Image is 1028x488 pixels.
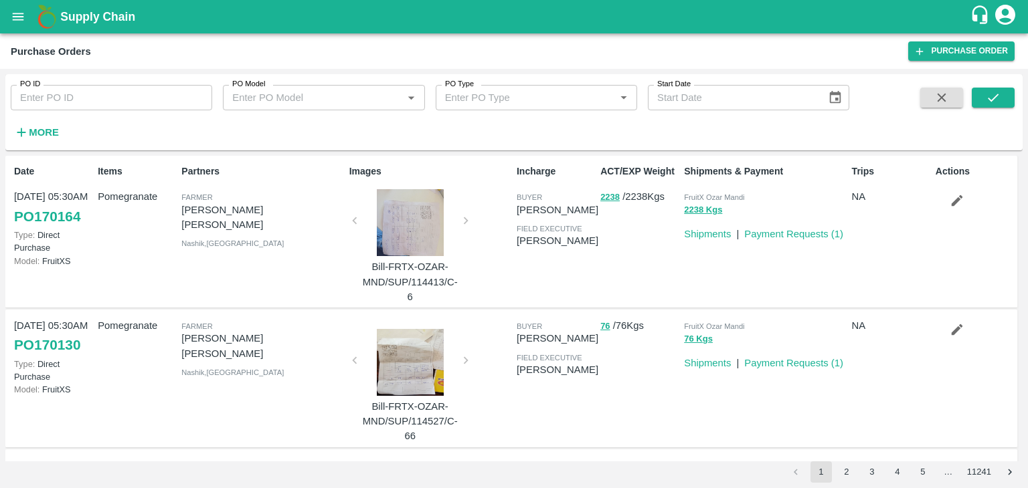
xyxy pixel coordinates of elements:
[181,203,343,233] p: [PERSON_NAME] [PERSON_NAME]
[14,230,35,240] span: Type:
[684,164,846,178] p: Shipments & Payment
[60,7,970,26] a: Supply Chain
[600,318,679,334] p: / 76 Kgs
[938,466,959,479] div: …
[3,1,33,32] button: open drawer
[684,322,744,330] span: FruitX Ozar Mandi
[11,121,62,144] button: More
[14,318,92,333] p: [DATE] 05:30AM
[60,10,135,23] b: Supply Chain
[648,85,817,110] input: Start Date
[600,319,610,334] button: 76
[14,358,92,383] p: Direct Purchase
[999,461,1021,483] button: Go to next page
[517,193,542,201] span: buyer
[14,383,92,396] p: FruitXS
[517,362,598,377] p: [PERSON_NAME]
[11,43,91,60] div: Purchase Orders
[20,79,40,90] label: PO ID
[232,79,266,90] label: PO Model
[181,193,212,201] span: Farmer
[517,322,542,330] span: buyer
[360,259,460,304] p: Bill-FRTX-OZAR-MND/SUP/114413/C-6
[731,350,739,370] div: |
[227,89,398,106] input: Enter PO Model
[970,5,993,29] div: customer-support
[181,368,284,376] span: Nashik , [GEOGRAPHIC_DATA]
[657,79,691,90] label: Start Date
[517,233,598,248] p: [PERSON_NAME]
[852,318,930,333] p: NA
[440,89,611,106] input: Enter PO Type
[98,318,176,333] p: Pomegranate
[181,322,212,330] span: Farmer
[600,458,620,473] button: 1817
[912,461,934,483] button: Go to page 5
[402,89,420,106] button: Open
[936,164,1014,178] p: Actions
[684,229,731,239] a: Shipments
[14,384,39,394] span: Model:
[600,164,679,178] p: ACT/EXP Weight
[908,41,1015,61] a: Purchase Order
[14,458,92,473] p: [DATE] 05:30AM
[517,331,598,346] p: [PERSON_NAME]
[14,229,92,254] p: Direct Purchase
[836,461,857,483] button: Go to page 2
[852,189,930,204] p: NA
[810,461,832,483] button: page 1
[517,203,598,217] p: [PERSON_NAME]
[684,203,722,218] button: 2238 Kgs
[517,354,582,362] span: field executive
[731,221,739,241] div: |
[29,127,59,138] strong: More
[852,164,930,178] p: Trips
[14,255,92,267] p: FruitXS
[744,358,843,368] a: Payment Requests (1)
[823,85,848,110] button: Choose date
[600,189,679,205] p: / 2238 Kgs
[445,79,474,90] label: PO Type
[14,359,35,369] span: Type:
[861,461,883,483] button: Go to page 3
[14,333,80,357] a: PO170130
[14,205,80,229] a: PO170164
[783,461,1023,483] nav: pagination navigation
[600,190,620,205] button: 2238
[14,256,39,266] span: Model:
[11,85,212,110] input: Enter PO ID
[684,332,713,347] button: 76 Kgs
[684,193,744,201] span: FruitX Ozar Mandi
[963,461,995,483] button: Go to page 11241
[852,458,930,473] p: NA
[517,225,582,233] span: field executive
[33,3,60,30] img: logo
[600,458,679,473] p: / 1817 Kgs
[349,164,511,178] p: Images
[181,239,284,247] span: Nashik , [GEOGRAPHIC_DATA]
[684,358,731,368] a: Shipments
[14,189,92,204] p: [DATE] 05:30AM
[181,331,343,361] p: [PERSON_NAME] [PERSON_NAME]
[98,189,176,204] p: Pomegranate
[887,461,908,483] button: Go to page 4
[744,229,843,239] a: Payment Requests (1)
[360,399,460,444] p: Bill-FRTX-OZAR-MND/SUP/114527/C-66
[181,164,343,178] p: Partners
[615,89,632,106] button: Open
[993,3,1017,31] div: account of current user
[98,164,176,178] p: Items
[14,164,92,178] p: Date
[98,458,176,473] p: Pomegranate
[517,164,595,178] p: Incharge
